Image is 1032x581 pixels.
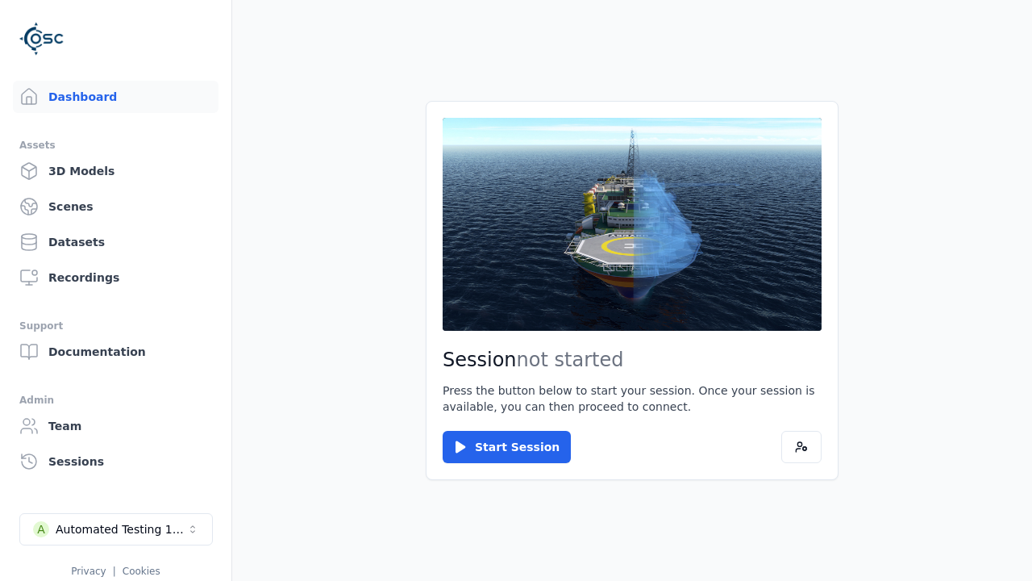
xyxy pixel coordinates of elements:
a: Dashboard [13,81,218,113]
a: Datasets [13,226,218,258]
a: Team [13,410,218,442]
button: Select a workspace [19,513,213,545]
a: Cookies [123,566,160,577]
div: Automated Testing 1 - Playwright [56,521,186,537]
a: Recordings [13,261,218,294]
div: Assets [19,136,212,155]
h2: Session [443,347,822,373]
a: Scenes [13,190,218,223]
div: A [33,521,49,537]
a: Sessions [13,445,218,478]
a: Documentation [13,336,218,368]
p: Press the button below to start your session. Once your session is available, you can then procee... [443,382,822,415]
div: Admin [19,391,212,410]
span: not started [517,349,624,371]
div: Support [19,316,212,336]
a: 3D Models [13,155,218,187]
a: Privacy [71,566,106,577]
img: Logo [19,16,64,61]
button: Start Session [443,431,571,463]
span: | [113,566,116,577]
